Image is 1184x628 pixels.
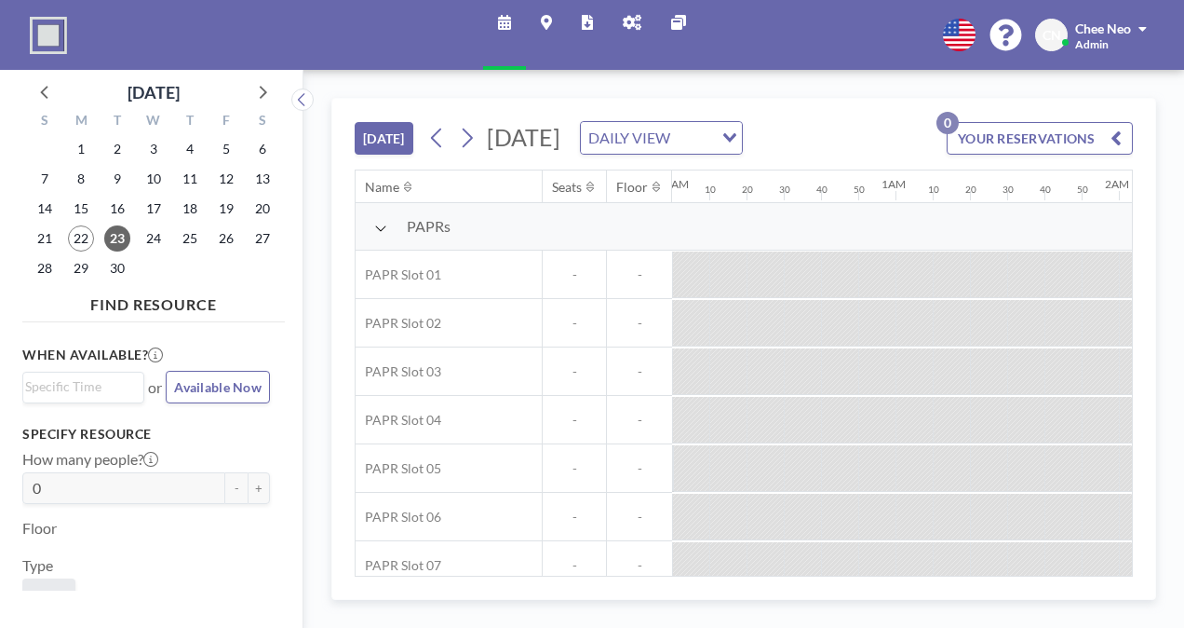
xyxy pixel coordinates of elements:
div: T [171,110,208,134]
div: 40 [816,184,827,196]
div: Search for option [581,122,742,154]
span: PAPR Slot 04 [356,412,441,429]
span: Saturday, September 6, 2025 [249,136,276,162]
button: - [225,472,248,504]
div: Seats [552,179,582,196]
span: Thursday, September 11, 2025 [177,166,203,192]
span: - [543,315,606,332]
span: Wednesday, September 17, 2025 [141,196,167,222]
span: PAPRs [407,217,451,236]
span: Saturday, September 20, 2025 [249,196,276,222]
div: W [136,110,172,134]
div: 20 [965,184,976,196]
h3: Specify resource [22,426,270,443]
span: Sunday, September 14, 2025 [32,196,58,222]
span: - [607,266,672,283]
div: 10 [705,184,716,196]
span: Thursday, September 4, 2025 [177,136,203,162]
span: Tuesday, September 30, 2025 [104,255,130,281]
span: Monday, September 22, 2025 [68,225,94,252]
span: PAPR Slot 01 [356,266,441,283]
span: Wednesday, September 10, 2025 [141,166,167,192]
span: or [148,378,162,397]
input: Search for option [25,376,133,397]
div: 2AM [1105,177,1129,191]
label: Floor [22,519,57,538]
input: Search for option [676,126,711,150]
span: DAILY VIEW [585,126,674,150]
div: 50 [1077,184,1088,196]
span: Monday, September 29, 2025 [68,255,94,281]
span: Saturday, September 27, 2025 [249,225,276,252]
span: - [543,557,606,574]
span: Tuesday, September 2, 2025 [104,136,130,162]
span: CN [1043,27,1061,44]
div: 1AM [881,177,906,191]
span: Available Now [174,379,262,395]
span: PAPR Slot 02 [356,315,441,332]
div: 10 [928,184,939,196]
span: Wednesday, September 24, 2025 [141,225,167,252]
span: Friday, September 26, 2025 [213,225,239,252]
h4: FIND RESOURCE [22,288,285,314]
span: - [607,557,672,574]
span: Tuesday, September 9, 2025 [104,166,130,192]
button: [DATE] [355,122,413,155]
span: - [543,363,606,380]
span: - [607,509,672,526]
div: S [244,110,280,134]
span: Admin [1075,37,1109,51]
span: Friday, September 19, 2025 [213,196,239,222]
div: M [63,110,100,134]
img: organization-logo [30,17,67,54]
span: PAPR Slot 03 [356,363,441,380]
span: PAPR Slot 07 [356,557,441,574]
span: Tuesday, September 16, 2025 [104,196,130,222]
span: - [607,412,672,429]
span: - [607,460,672,477]
span: - [607,363,672,380]
span: Saturday, September 13, 2025 [249,166,276,192]
label: Type [22,556,53,575]
div: 30 [779,184,790,196]
div: F [208,110,244,134]
span: Monday, September 8, 2025 [68,166,94,192]
div: Floor [616,179,648,196]
span: - [543,509,606,526]
label: How many people? [22,450,158,469]
div: 12AM [658,177,689,191]
button: + [248,472,270,504]
span: Monday, September 15, 2025 [68,196,94,222]
span: PAPR Slot 05 [356,460,441,477]
span: - [543,460,606,477]
span: Sunday, September 28, 2025 [32,255,58,281]
span: Thursday, September 25, 2025 [177,225,203,252]
span: - [543,412,606,429]
div: 20 [742,184,753,196]
span: Friday, September 5, 2025 [213,136,239,162]
span: Sunday, September 21, 2025 [32,225,58,252]
span: Chee Neo [1075,20,1131,36]
div: 40 [1040,184,1051,196]
span: Friday, September 12, 2025 [213,166,239,192]
span: Room [30,586,68,605]
div: 50 [854,184,865,196]
p: 0 [936,112,959,134]
button: Available Now [166,371,270,403]
div: 30 [1002,184,1014,196]
span: - [543,266,606,283]
button: YOUR RESERVATIONS0 [947,122,1133,155]
span: Sunday, September 7, 2025 [32,166,58,192]
div: S [27,110,63,134]
div: Search for option [23,373,143,401]
span: PAPR Slot 06 [356,509,441,526]
div: [DATE] [128,79,180,105]
span: [DATE] [487,123,560,151]
span: Tuesday, September 23, 2025 [104,225,130,252]
span: Thursday, September 18, 2025 [177,196,203,222]
span: Wednesday, September 3, 2025 [141,136,167,162]
span: - [607,315,672,332]
span: Monday, September 1, 2025 [68,136,94,162]
div: Name [365,179,399,196]
div: T [100,110,136,134]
